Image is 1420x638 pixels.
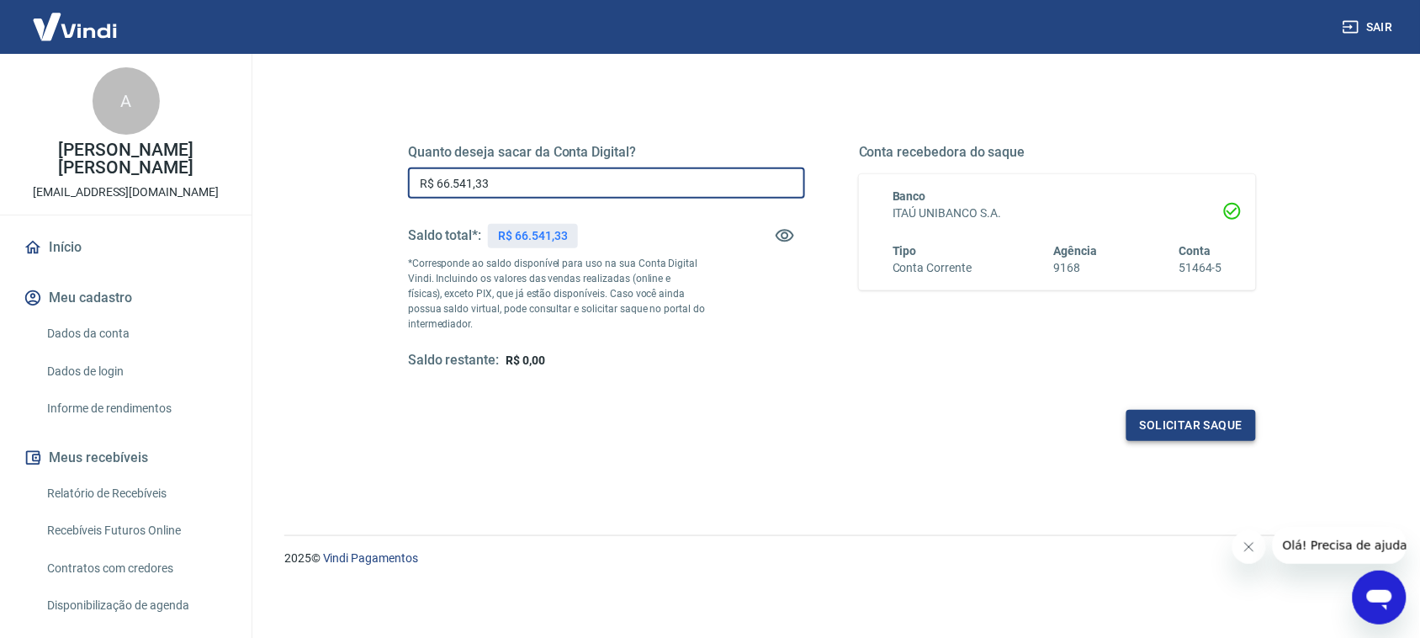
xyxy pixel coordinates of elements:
span: Olá! Precisa de ajuda? [10,12,141,25]
iframe: Botão para abrir a janela de mensagens [1353,571,1407,625]
span: Conta [1179,244,1211,258]
a: Disponibilização de agenda [40,588,231,623]
h6: Conta Corrente [893,259,972,277]
p: [PERSON_NAME] [PERSON_NAME] [13,141,238,177]
p: 2025 © [284,550,1380,567]
a: Informe de rendimentos [40,391,231,426]
h6: 51464-5 [1179,259,1222,277]
h5: Saldo total*: [408,227,481,244]
h5: Quanto deseja sacar da Conta Digital? [408,144,805,161]
h6: 9168 [1054,259,1098,277]
a: Relatório de Recebíveis [40,476,231,511]
iframe: Fechar mensagem [1232,530,1266,564]
a: Recebíveis Futuros Online [40,513,231,548]
p: R$ 66.541,33 [498,227,567,245]
button: Sair [1339,12,1400,43]
span: R$ 0,00 [506,354,545,367]
p: [EMAIL_ADDRESS][DOMAIN_NAME] [33,183,219,201]
h6: ITAÚ UNIBANCO S.A. [893,205,1222,222]
a: Vindi Pagamentos [323,551,418,565]
span: Tipo [893,244,917,258]
button: Solicitar saque [1126,410,1256,441]
a: Início [20,229,231,266]
iframe: Mensagem da empresa [1273,527,1407,564]
button: Meus recebíveis [20,439,231,476]
button: Meu cadastro [20,279,231,316]
a: Dados da conta [40,316,231,351]
span: Agência [1054,244,1098,258]
span: Banco [893,189,926,203]
a: Contratos com credores [40,551,231,586]
h5: Saldo restante: [408,352,499,370]
div: A [93,67,160,135]
a: Dados de login [40,354,231,389]
p: *Corresponde ao saldo disponível para uso na sua Conta Digital Vindi. Incluindo os valores das ve... [408,256,706,332]
img: Vindi [20,1,130,52]
h5: Conta recebedora do saque [859,144,1256,161]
